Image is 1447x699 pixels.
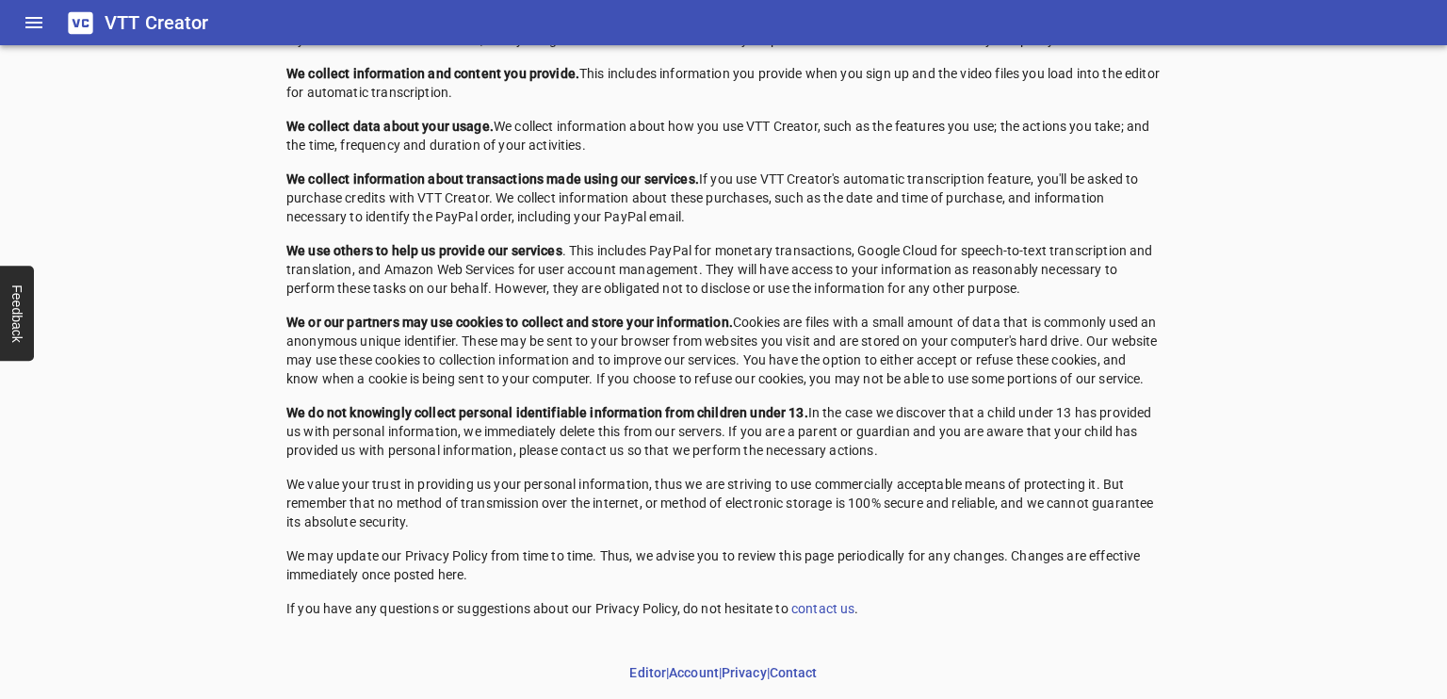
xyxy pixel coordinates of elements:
[286,403,1161,460] p: In the case we discover that a child under 13 has provided us with personal information, we immed...
[286,66,579,81] strong: We collect information and content you provide.
[722,665,767,680] a: Privacy
[629,665,666,680] a: Editor
[105,8,209,38] h6: VTT Creator
[629,663,817,684] h6: | | |
[286,170,1161,226] p: If you use VTT Creator's automatic transcription feature, you'll be asked to purchase credits wit...
[791,601,855,616] a: contact us
[286,117,1161,154] p: We collect information about how you use VTT Creator, such as the features you use; the actions y...
[286,171,699,187] strong: We collect information about transactions made using our services.
[286,599,1161,618] p: If you have any questions or suggestions about our Privacy Policy, do not hesitate to .
[286,405,808,420] strong: We do not knowingly collect personal identifiable information from children under 13.
[286,313,1161,388] p: Cookies are files with a small amount of data that is commonly used an anonymous unique identifie...
[286,475,1161,531] p: We value your trust in providing us your personal information, thus we are striving to use commer...
[286,546,1161,584] p: We may update our Privacy Policy from time to time. Thus, we advise you to review this page perio...
[669,665,719,680] a: Account
[286,315,733,330] strong: We or our partners may use cookies to collect and store your information.
[286,64,1161,102] p: This includes information you provide when you sign up and the video files you load into the edit...
[770,665,818,680] a: Contact
[286,243,562,258] strong: We use others to help us provide our services
[286,241,1161,298] p: . This includes PayPal for monetary transactions, Google Cloud for speech-to-text transcription a...
[286,119,494,134] strong: We collect data about your usage.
